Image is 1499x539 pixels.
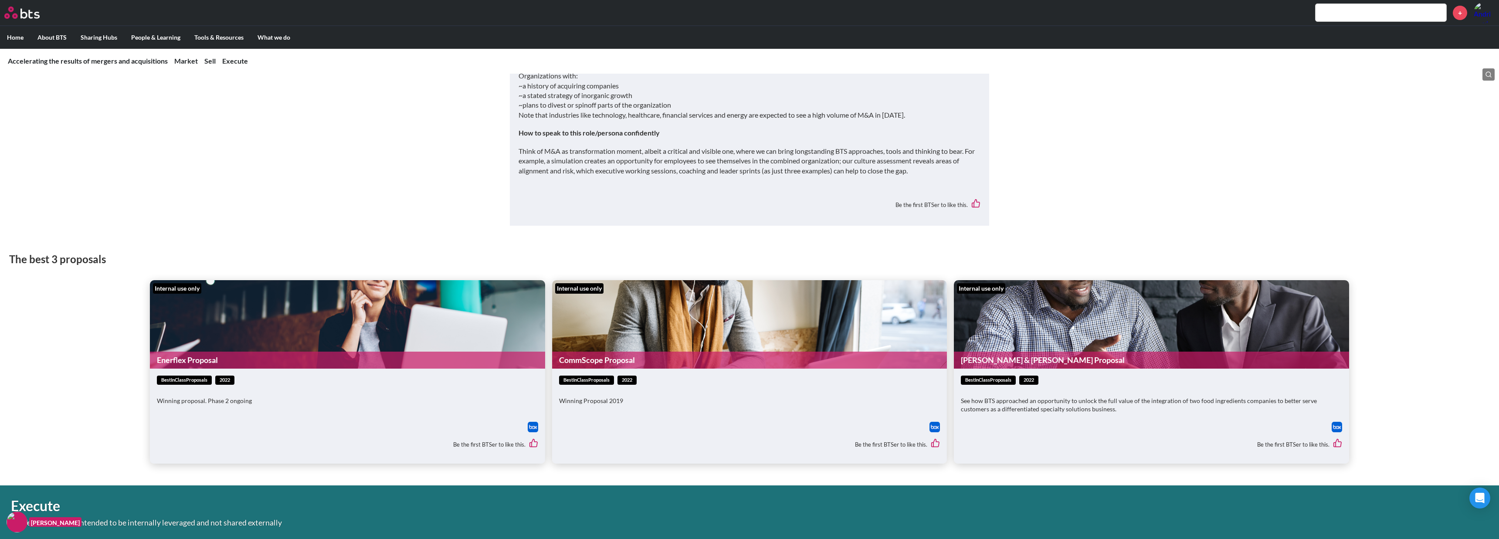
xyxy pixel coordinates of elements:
[552,352,947,369] a: CommScope Proposal
[1332,422,1342,432] a: Download file from Box
[74,26,124,49] label: Sharing Hubs
[519,71,980,120] p: Organizations with: ~a history of acquiring companies ~a stated strategy of inorganic growth ~pla...
[1453,6,1467,20] a: +
[528,422,538,432] a: Download file from Box
[559,397,940,405] p: Winning Proposal 2019
[157,376,212,385] span: bestInClassProposals
[187,26,251,49] label: Tools & Resources
[7,512,27,532] img: F
[961,432,1342,457] div: Be the first BTSer to like this.
[11,496,1045,516] h1: Execute
[1469,488,1490,508] div: Open Intercom Messenger
[519,146,980,176] p: Think of M&A as transformation moment, albeit a critical and visible one, where we can bring long...
[559,376,614,385] span: bestInClassProposals
[157,397,538,405] p: Winning proposal. Phase 2 ongoing
[559,432,940,457] div: Be the first BTSer to like this.
[519,129,660,137] strong: How to speak to this role/persona confidently
[4,7,40,19] img: BTS Logo
[555,283,604,294] div: Internal use only
[528,422,538,432] img: Box logo
[174,57,198,65] a: Market
[150,352,545,369] a: Enerflex Proposal
[1474,2,1495,23] img: Andri Daulay
[29,517,81,527] figcaption: [PERSON_NAME]
[251,26,297,49] label: What we do
[929,422,940,432] a: Download file from Box
[215,376,234,385] span: 2022
[8,57,168,65] a: Accelerating the results of mergers and acquisitions
[204,57,216,65] a: Sell
[124,26,187,49] label: People & Learning
[11,519,838,527] p: These are materials intended to be internally leveraged and not shared externally
[1332,422,1342,432] img: Box logo
[153,283,201,294] div: Internal use only
[961,376,1016,385] span: bestInClassProposals
[31,26,74,49] label: About BTS
[957,283,1005,294] div: Internal use only
[1019,376,1038,385] span: 2022
[954,352,1349,369] a: [PERSON_NAME] & [PERSON_NAME] Proposal
[1474,2,1495,23] a: Profile
[617,376,637,385] span: 2022
[519,193,980,217] div: Be the first BTSer to like this.
[4,7,56,19] a: Go home
[961,397,1342,414] p: See how BTS approached an opportunity to unlock the full value of the integration of two food ing...
[929,422,940,432] img: Box logo
[157,432,538,457] div: Be the first BTSer to like this.
[222,57,248,65] a: Execute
